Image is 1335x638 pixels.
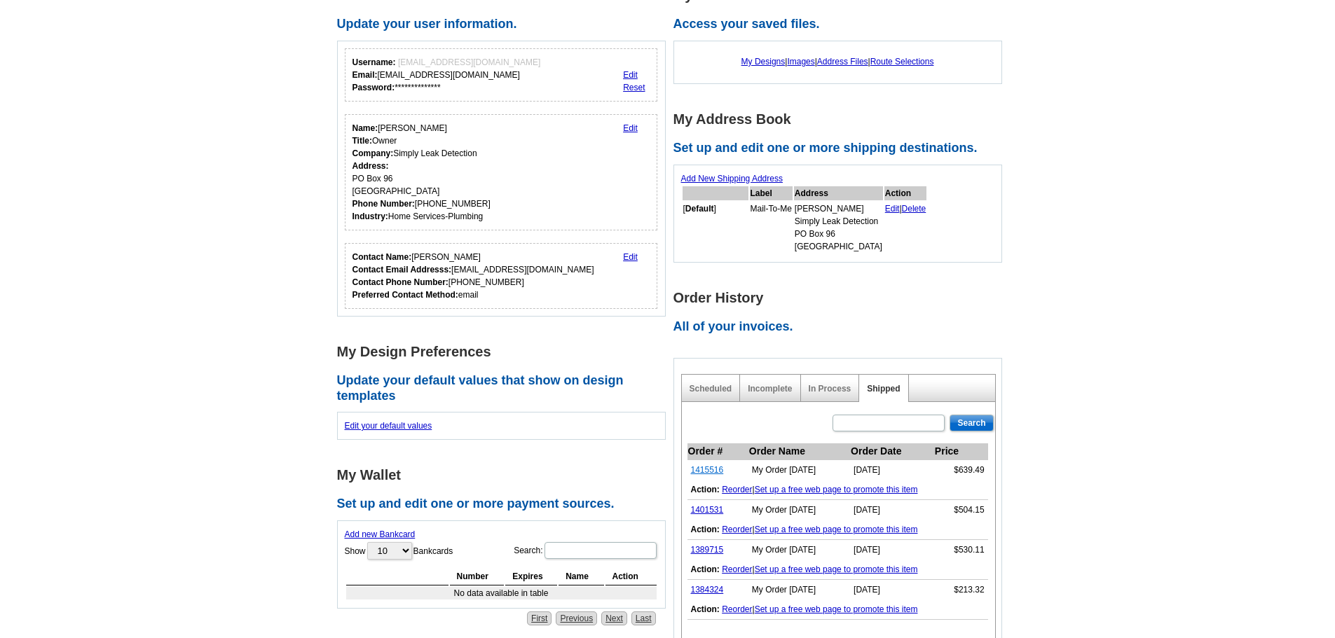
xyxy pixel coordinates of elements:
[352,277,449,287] strong: Contact Phone Number:
[352,70,378,80] strong: Email:
[748,540,850,560] td: My Order [DATE]
[885,204,900,214] a: Edit
[748,580,850,600] td: My Order [DATE]
[352,211,388,221] strong: Industry:
[673,141,1010,156] h2: Set up and edit one or more shipping destinations.
[691,545,724,555] a: 1389715
[687,480,988,500] td: |
[352,83,395,92] strong: Password:
[623,123,638,133] a: Edit
[1055,312,1335,638] iframe: LiveChat chat widget
[755,525,918,534] a: Set up a free web page to promote this item
[687,560,988,580] td: |
[681,48,994,75] div: | | |
[755,564,918,574] a: Set up a free web page to promote this item
[794,202,883,254] td: [PERSON_NAME] Simply Leak Detection PO Box 96 [GEOGRAPHIC_DATA]
[337,17,673,32] h2: Update your user information.
[673,291,1010,305] h1: Order History
[685,204,714,214] b: Default
[902,204,926,214] a: Delete
[850,443,934,460] th: Order Date
[681,174,783,183] a: Add New Shipping Address
[691,585,724,595] a: 1384324
[345,243,658,309] div: Who should we contact regarding order issues?
[346,587,657,599] td: No data available in table
[631,611,656,625] a: Last
[623,83,645,92] a: Reset
[673,17,1010,32] h2: Access your saved files.
[367,542,412,560] select: ShowBankcards
[514,541,657,560] label: Search:
[850,460,934,480] td: [DATE]
[352,265,452,275] strong: Contact Email Addresss:
[691,485,720,494] b: Action:
[337,373,673,403] h2: Update your default values that show on design templates
[352,252,412,262] strong: Contact Name:
[934,500,988,520] td: $504.15
[673,319,1010,335] h2: All of your invoices.
[601,611,627,625] a: Next
[722,564,752,574] a: Reorder
[450,568,505,585] th: Number
[934,443,988,460] th: Price
[691,564,720,574] b: Action:
[352,290,458,300] strong: Preferred Contact Method:
[352,251,594,301] div: [PERSON_NAME] [EMAIL_ADDRESS][DOMAIN_NAME] [PHONE_NUMBER] email
[337,497,673,512] h2: Set up and edit one or more payment sources.
[934,540,988,560] td: $530.11
[352,199,415,209] strong: Phone Number:
[352,57,396,67] strong: Username:
[687,443,748,460] th: Order #
[687,520,988,540] td: |
[683,202,748,254] td: [ ]
[722,485,752,494] a: Reorder
[690,384,732,394] a: Scheduled
[794,186,883,200] th: Address
[691,604,720,614] b: Action:
[884,202,927,254] td: |
[850,580,934,600] td: [DATE]
[934,460,988,480] td: $639.49
[345,529,416,539] a: Add new Bankcard
[673,112,1010,127] h1: My Address Book
[755,604,918,614] a: Set up a free web page to promote this item
[345,541,453,561] label: Show Bankcards
[623,70,638,80] a: Edit
[755,485,918,494] a: Set up a free web page to promote this item
[352,161,389,171] strong: Address:
[352,123,378,133] strong: Name:
[352,136,372,146] strong: Title:
[687,599,988,620] td: |
[750,202,793,254] td: Mail-To-Me
[623,252,638,262] a: Edit
[556,611,597,625] a: Previous
[850,500,934,520] td: [DATE]
[867,384,900,394] a: Shipped
[741,57,786,67] a: My Designs
[337,468,673,483] h1: My Wallet
[748,460,850,480] td: My Order [DATE]
[527,611,552,625] a: First
[748,443,850,460] th: Order Name
[748,500,850,520] td: My Order [DATE]
[722,604,752,614] a: Reorder
[505,568,557,585] th: Expires
[870,57,934,67] a: Route Selections
[817,57,868,67] a: Address Files
[950,415,993,431] input: Search
[545,542,657,559] input: Search:
[398,57,540,67] span: [EMAIL_ADDRESS][DOMAIN_NAME]
[748,384,792,394] a: Incomplete
[345,114,658,230] div: Your personal details.
[750,186,793,200] th: Label
[559,568,603,585] th: Name
[850,540,934,560] td: [DATE]
[605,568,657,585] th: Action
[337,345,673,359] h1: My Design Preferences
[787,57,814,67] a: Images
[345,421,432,431] a: Edit your default values
[884,186,927,200] th: Action
[809,384,851,394] a: In Process
[352,148,394,158] strong: Company:
[352,122,491,223] div: [PERSON_NAME] Owner Simply Leak Detection PO Box 96 [GEOGRAPHIC_DATA] [PHONE_NUMBER] Home Service...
